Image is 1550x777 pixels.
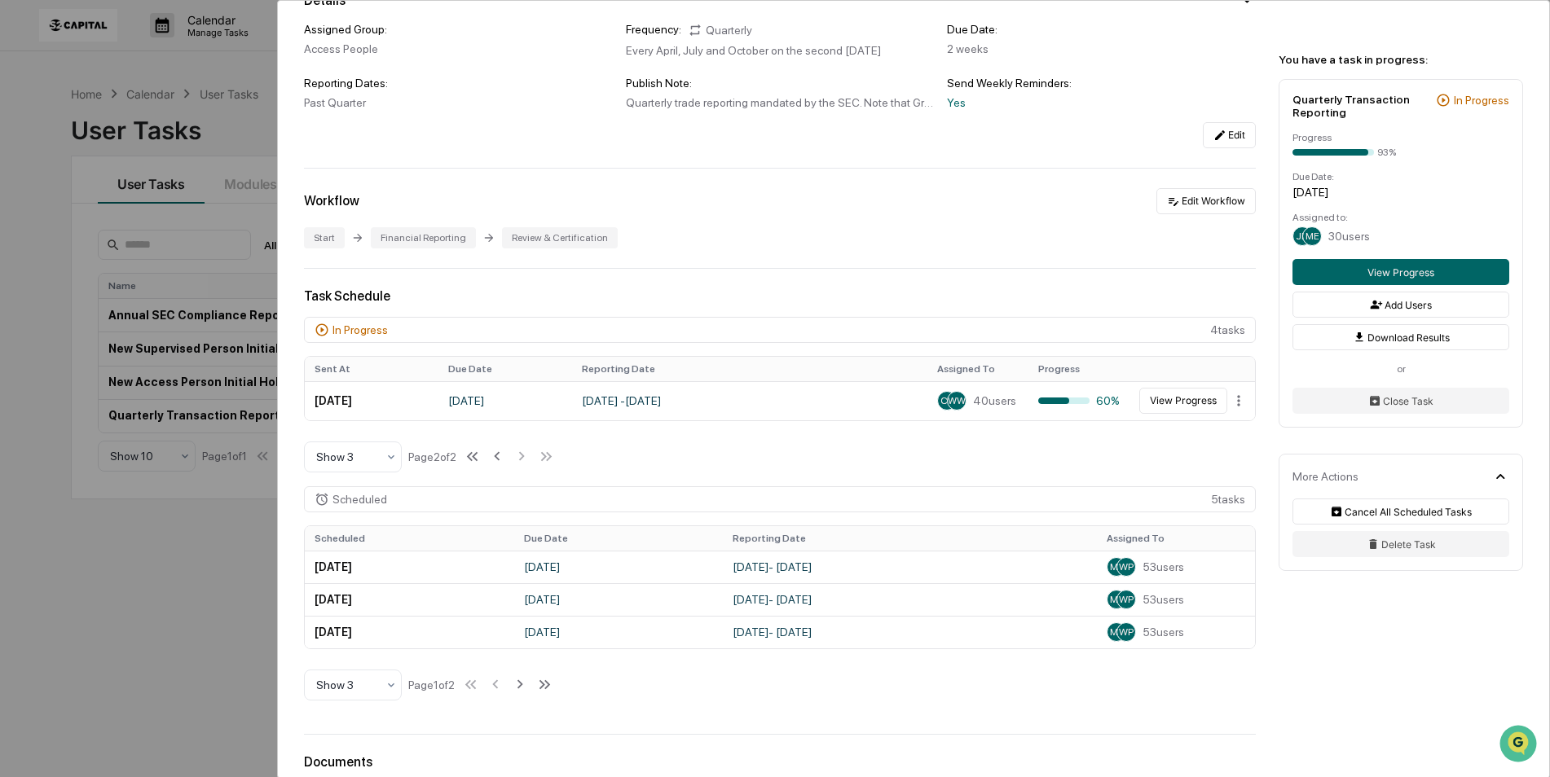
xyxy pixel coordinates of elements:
input: Clear [42,74,269,91]
td: [DATE] [514,551,723,583]
button: Edit [1203,122,1256,148]
div: You have a task in progress: [1279,53,1523,66]
button: Delete Task [1292,531,1509,557]
div: Send Weekly Reminders: [947,77,1256,90]
div: Page 2 of 2 [408,450,456,463]
div: We're available if you need us! [55,141,206,154]
div: Quarterly Transaction Reporting [1292,93,1429,119]
td: [DATE] [438,381,572,420]
div: Assigned to: [1292,212,1509,223]
td: [DATE] [305,616,513,648]
th: Reporting Date [723,526,1097,551]
div: Frequency: [626,23,681,37]
a: 🖐️Preclearance [10,199,112,228]
div: 2 weeks [947,42,1256,55]
td: [DATE] - [DATE] [723,616,1097,648]
span: Preclearance [33,205,105,222]
span: WP [1119,561,1134,573]
span: CS [940,395,953,406]
td: [DATE] [305,583,513,616]
button: Start new chat [277,129,297,149]
span: JH [1296,230,1309,242]
button: Close Task [1292,388,1509,414]
div: Page 1 of 2 [408,678,455,691]
div: 🔎 [16,238,29,251]
img: 1746055101610-c473b297-6a78-478c-a979-82029cc54cd1 [16,125,46,154]
th: Due Date [514,526,723,551]
div: Financial Reporting [371,227,476,248]
button: Download Results [1292,324,1509,350]
div: 🗄️ [118,207,131,220]
div: or [1292,363,1509,375]
div: Every April, July and October on the second [DATE] [626,44,935,57]
span: 53 users [1143,593,1184,606]
div: Review & Certification [502,227,618,248]
div: Task Schedule [304,288,1256,304]
div: [DATE] [1292,186,1509,199]
span: 40 users [973,394,1016,407]
td: [DATE] - [DATE] [572,381,927,420]
button: Add Users [1292,292,1509,318]
div: In Progress [1454,94,1509,107]
div: Access People [304,42,613,55]
span: ML [1110,594,1123,605]
a: Powered byPylon [115,275,197,288]
th: Scheduled [305,526,513,551]
a: 🗄️Attestations [112,199,209,228]
div: Quarterly [688,23,752,37]
span: 30 users [1328,230,1370,243]
span: Data Lookup [33,236,103,252]
div: Due Date: [947,23,1256,36]
button: Cancel All Scheduled Tasks [1292,498,1509,525]
span: 53 users [1143,560,1184,573]
th: Reporting Date [572,357,927,381]
th: Progress [1028,357,1129,381]
th: Sent At [305,357,438,381]
div: Start [304,227,345,248]
div: Yes [947,96,1256,109]
span: ML [1110,561,1123,573]
th: Assigned To [927,357,1028,381]
div: 🖐️ [16,207,29,220]
div: Scheduled [332,493,387,506]
div: Quarterly trade reporting mandated by the SEC. Note that Greenboard now supports additional conne... [626,96,935,109]
span: Pylon [162,276,197,288]
span: 53 users [1143,626,1184,639]
iframe: Open customer support [1498,723,1542,767]
td: [DATE] [514,583,723,616]
th: Assigned To [1097,526,1255,551]
th: Due Date [438,357,572,381]
div: Documents [304,754,1256,770]
span: Attestations [134,205,202,222]
div: Due Date: [1292,171,1509,182]
div: 5 task s [304,486,1256,512]
div: Past Quarter [304,96,613,109]
span: WW [948,395,966,406]
span: ML [1110,626,1123,638]
button: Edit Workflow [1156,188,1256,214]
td: [DATE] - [DATE] [723,583,1097,616]
button: View Progress [1292,259,1509,285]
td: [DATE] [305,381,438,420]
div: 60% [1038,394,1120,407]
div: Progress [1292,132,1509,143]
div: 93% [1377,147,1396,158]
div: Workflow [304,193,359,209]
span: ME [1306,230,1319,242]
button: View Progress [1139,388,1227,414]
div: Reporting Dates: [304,77,613,90]
span: WP [1119,626,1134,638]
div: 4 task s [304,317,1256,343]
p: How can we help? [16,34,297,60]
a: 🔎Data Lookup [10,230,109,259]
td: [DATE] - [DATE] [723,551,1097,583]
div: More Actions [1292,470,1358,483]
td: [DATE] [514,616,723,648]
div: Start new chat [55,125,267,141]
span: WP [1119,594,1134,605]
td: [DATE] [305,551,513,583]
div: Assigned Group: [304,23,613,36]
div: Publish Note: [626,77,935,90]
